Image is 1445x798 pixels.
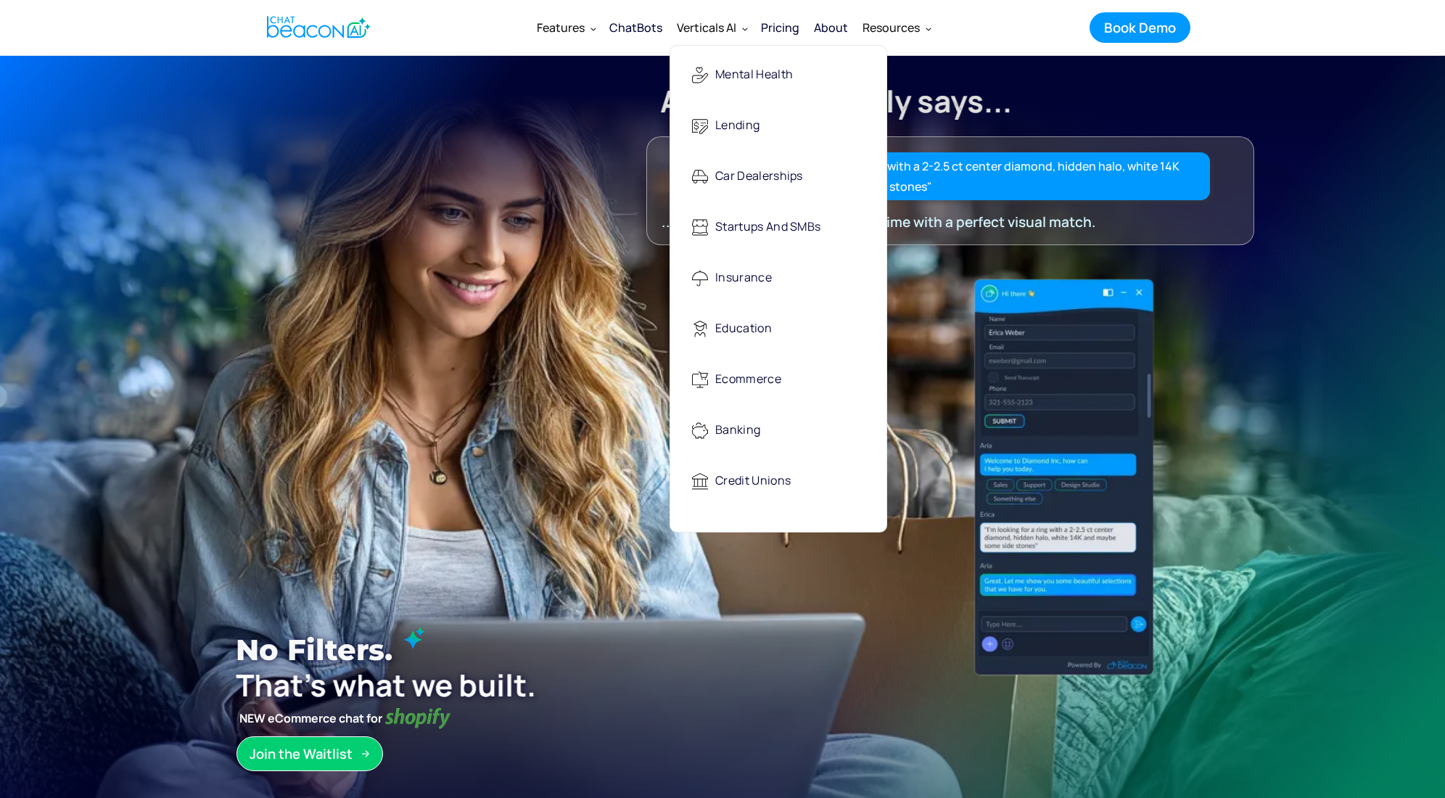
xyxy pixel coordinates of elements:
[255,9,379,45] a: home
[754,9,807,46] a: Pricing
[1104,18,1176,37] div: Book Demo
[715,60,793,90] div: Mental Health
[678,205,879,246] a: Startups and SMBs
[770,156,1202,197] div: "I’m looking for a ring with a 2-2.5 ct center diamond, hidden halo, white 14K and maybe some sid...
[678,408,879,449] a: Banking
[678,53,879,94] a: Mental Health
[926,25,931,31] img: Dropdown
[761,17,799,38] div: Pricing
[602,9,670,46] a: ChatBots
[236,627,681,673] h1: No filters.
[715,466,791,496] div: Credit Unions
[715,263,772,293] div: Insurance
[814,17,848,38] div: About
[678,256,879,297] a: Insurance
[855,10,937,45] div: Resources
[715,213,820,242] div: Startups and SMBs
[677,17,736,38] div: Verticals AI
[807,9,855,46] a: About
[715,162,803,192] div: Car Dealerships
[678,307,879,347] a: Education
[361,749,370,758] img: Arrow
[678,104,879,144] a: Lending
[537,17,585,38] div: Features
[678,155,879,195] a: Car Dealerships
[236,708,385,728] strong: NEW eCommerce chat for
[715,416,760,445] div: Banking
[661,81,1013,121] strong: A shopper simply says...
[569,274,1158,681] img: ChatBeacon New UI Experience
[1090,12,1190,43] a: Book Demo
[670,10,754,45] div: Verticals AI
[742,25,748,31] img: Dropdown
[236,665,536,705] strong: That’s what we built.
[590,25,596,31] img: Dropdown
[662,212,1207,232] div: ...and Your store responds in real time with a perfect visual match.
[715,314,772,344] div: Education
[678,358,879,398] a: Ecommerce
[670,45,887,532] nav: Verticals AI
[715,111,759,141] div: Lending
[236,736,383,771] a: Join the Waitlist
[678,459,879,500] a: Credit Unions
[863,17,920,38] div: Resources
[609,17,662,38] div: ChatBots
[530,10,602,45] div: Features
[715,365,781,395] div: Ecommerce
[250,744,353,763] div: Join the Waitlist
